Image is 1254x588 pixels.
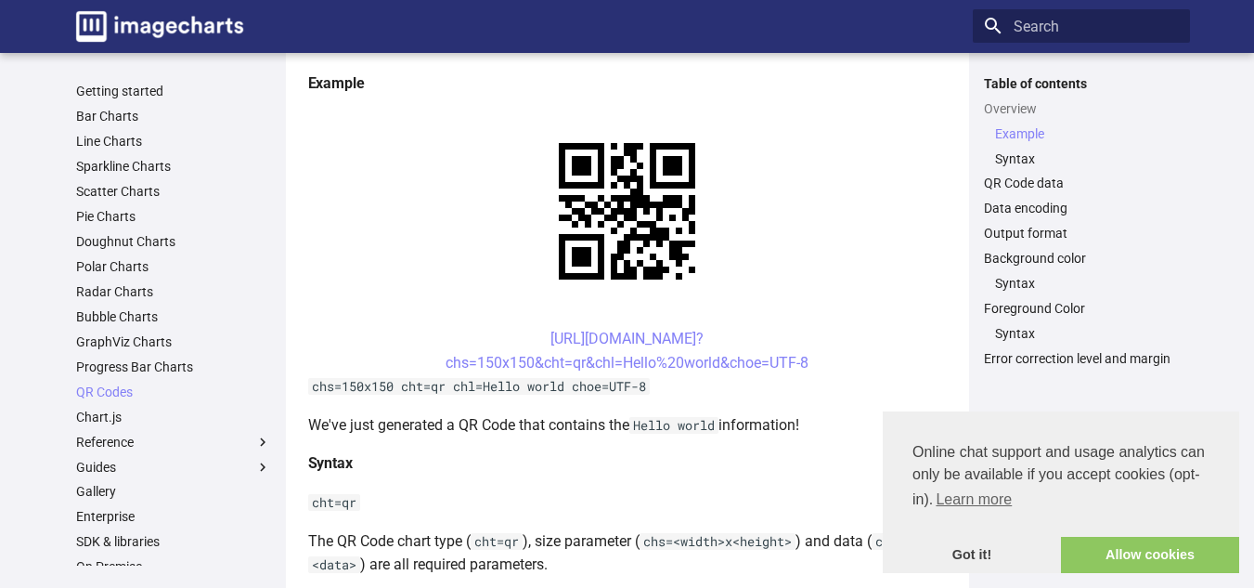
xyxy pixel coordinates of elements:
[76,533,271,550] a: SDK & libraries
[308,72,947,96] h4: Example
[912,441,1209,514] span: Online chat support and usage analytics can only be available if you accept cookies (opt-in).
[76,483,271,500] a: Gallery
[69,4,251,49] a: Image-Charts documentation
[76,133,271,150] a: Line Charts
[76,83,271,99] a: Getting started
[933,486,1015,514] a: learn more about cookies
[1061,537,1239,574] a: allow cookies
[76,233,271,250] a: Doughnut Charts
[471,533,523,550] code: cht=qr
[446,330,808,372] a: [URL][DOMAIN_NAME]?chs=150x150&cht=qr&chl=Hello%20world&choe=UTF-8
[984,125,1179,167] nav: Overview
[76,208,271,225] a: Pie Charts
[76,359,271,375] a: Progress Bar Charts
[308,494,360,511] code: cht=qr
[984,200,1179,216] a: Data encoding
[973,9,1190,43] input: Search
[629,417,718,434] code: Hello world
[883,537,1061,574] a: dismiss cookie message
[76,283,271,300] a: Radar Charts
[995,125,1179,142] a: Example
[995,325,1179,342] a: Syntax
[984,175,1179,191] a: QR Code data
[640,533,795,550] code: chs=<width>x<height>
[76,158,271,175] a: Sparkline Charts
[308,451,947,476] h4: Syntax
[308,378,650,395] code: chs=150x150 cht=qr chl=Hello world choe=UTF-8
[76,434,271,451] label: Reference
[984,250,1179,267] a: Background color
[76,183,271,200] a: Scatter Charts
[973,75,1190,92] label: Table of contents
[76,384,271,400] a: QR Codes
[995,275,1179,292] a: Syntax
[76,11,243,42] img: logo
[526,111,728,312] img: chart
[76,333,271,350] a: GraphViz Charts
[883,412,1239,573] div: cookieconsent
[76,459,271,476] label: Guides
[76,308,271,325] a: Bubble Charts
[984,325,1179,342] nav: Foreground Color
[76,508,271,525] a: Enterprise
[76,558,271,575] a: On Premise
[995,150,1179,167] a: Syntax
[984,225,1179,242] a: Output format
[984,275,1179,292] nav: Background color
[308,413,947,438] p: We've just generated a QR Code that contains the information!
[984,350,1179,367] a: Error correction level and margin
[984,100,1179,117] a: Overview
[76,409,271,425] a: Chart.js
[973,75,1190,368] nav: Table of contents
[308,529,947,577] p: The QR Code chart type ( ), size parameter ( ) and data ( ) are all required parameters.
[76,108,271,124] a: Bar Charts
[984,300,1179,317] a: Foreground Color
[76,258,271,275] a: Polar Charts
